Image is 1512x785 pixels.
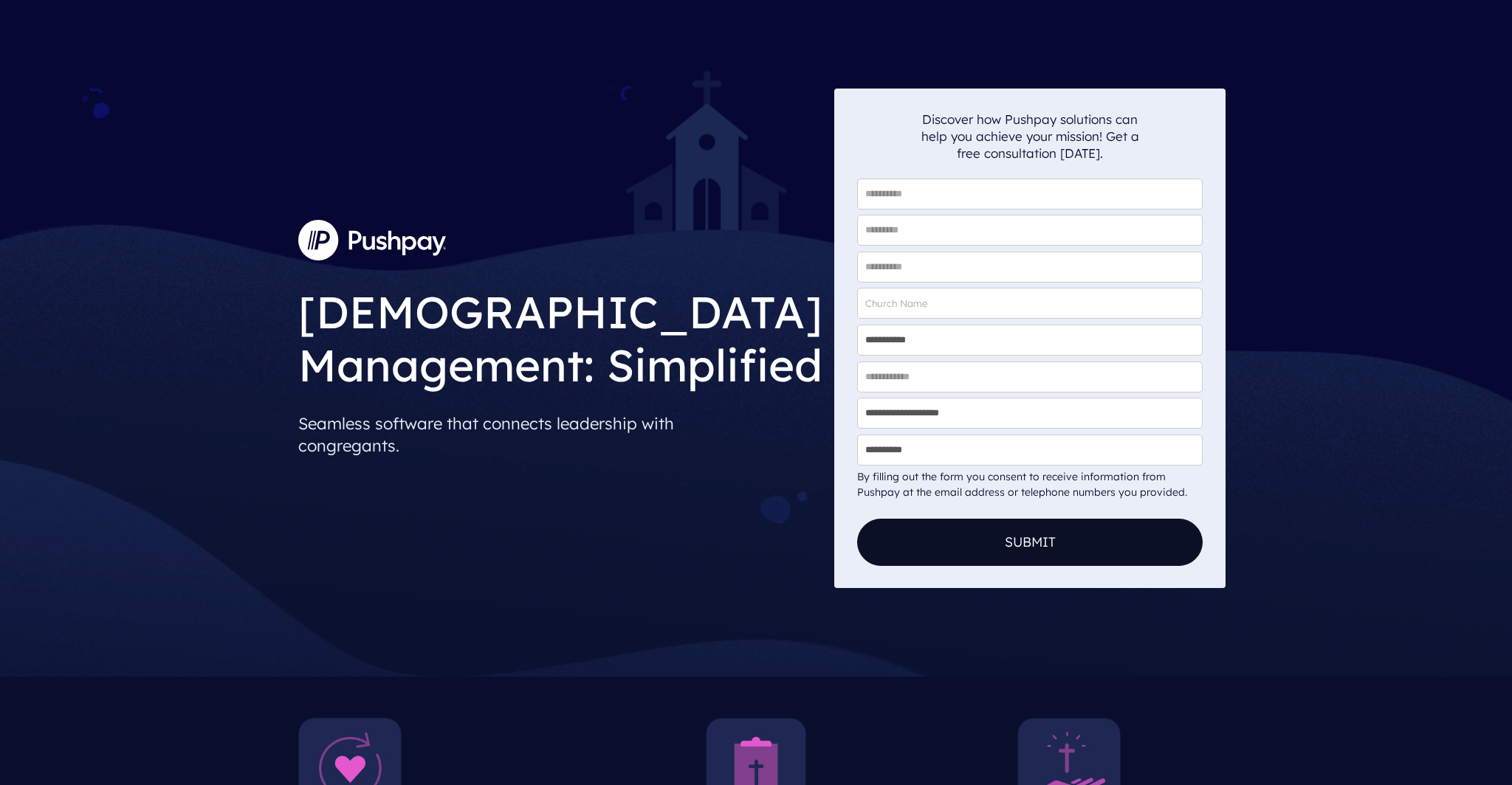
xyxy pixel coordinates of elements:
div: By filling out the form you consent to receive information from Pushpay at the email address or t... [857,469,1203,500]
p: Discover how Pushpay solutions can help you achieve your mission! Get a free consultation [DATE]. [921,111,1139,162]
p: Seamless software that connects leadership with congregants. [298,407,822,463]
button: Submit [857,519,1203,566]
h1: [DEMOGRAPHIC_DATA] Management: Simplified [298,274,822,395]
input: Church Name [857,288,1203,319]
